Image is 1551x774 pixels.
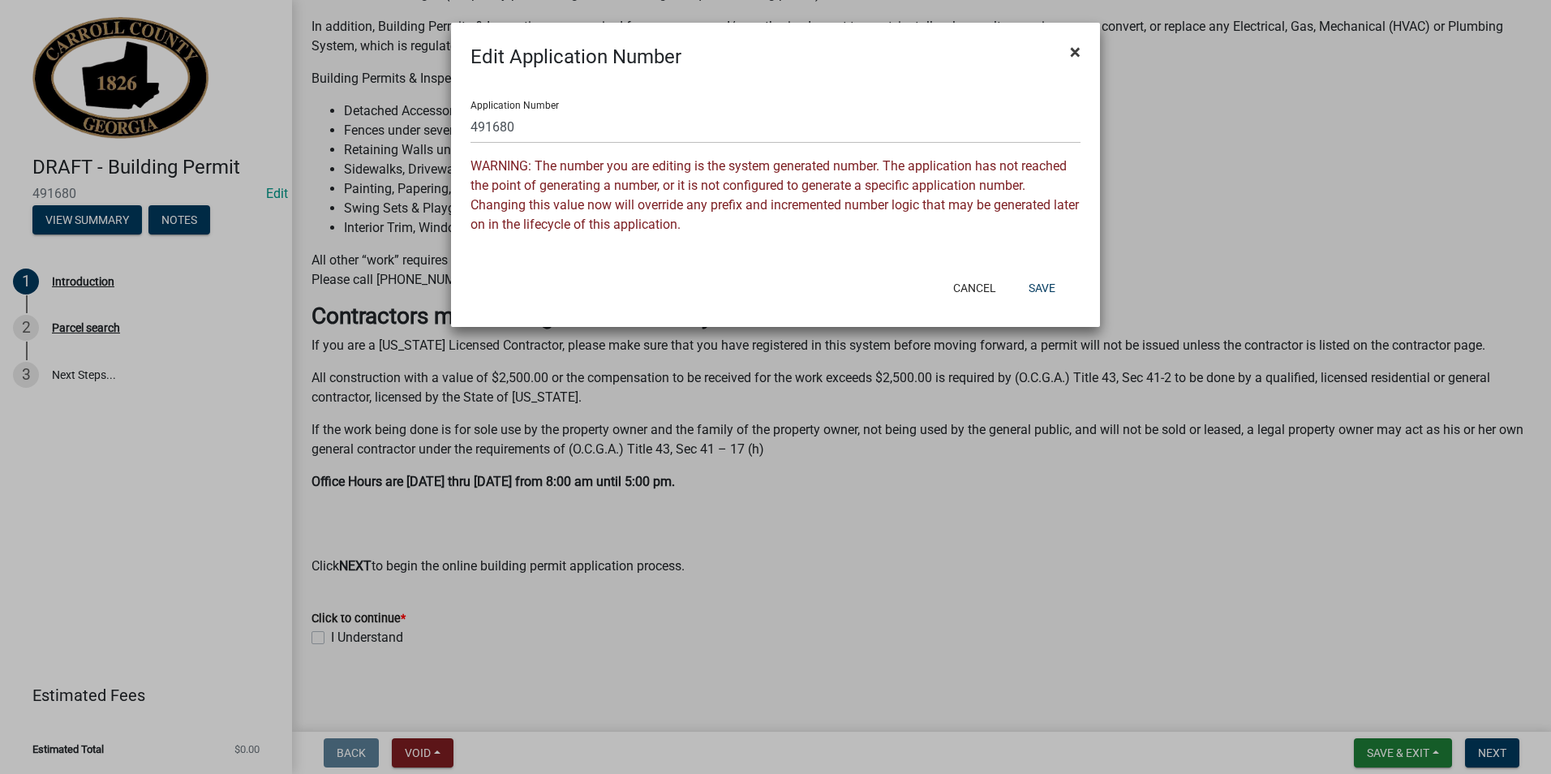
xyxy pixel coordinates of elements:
p: WARNING: The number you are editing is the system generated number. The application has not reach... [470,157,1081,234]
button: Close [1057,29,1093,75]
span: × [1070,41,1081,63]
button: Save [1016,273,1068,303]
button: Cancel [940,273,1009,303]
h4: Edit Application Number [470,42,681,71]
